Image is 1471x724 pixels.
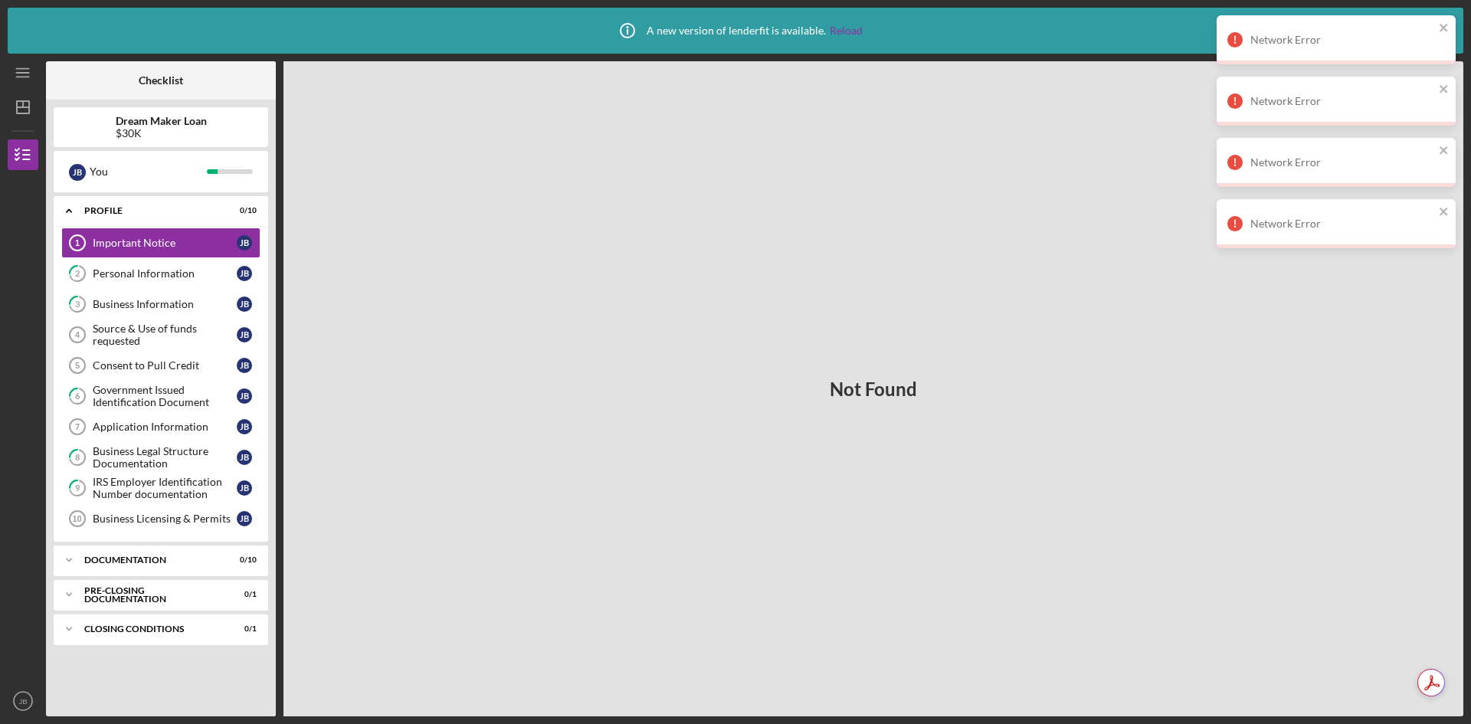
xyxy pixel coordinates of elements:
div: J B [69,164,86,181]
div: Profile [84,206,218,215]
div: Government Issued Identification Document [93,384,237,408]
div: 0 / 10 [229,555,257,565]
text: JB [18,697,27,706]
a: 3Business InformationJB [61,289,260,319]
div: You [90,159,207,185]
div: Application Information [93,421,237,433]
div: J B [237,450,252,465]
tspan: 5 [75,361,80,370]
div: Business Information [93,298,237,310]
a: 10Business Licensing & PermitsJB [61,503,260,534]
div: J B [237,388,252,404]
div: Business Legal Structure Documentation [93,445,237,470]
div: Network Error [1250,218,1434,230]
div: J B [237,296,252,312]
div: J B [237,419,252,434]
div: Consent to Pull Credit [93,359,237,372]
a: 7Application InformationJB [61,411,260,442]
tspan: 8 [75,453,80,463]
tspan: 6 [75,391,80,401]
div: 0 / 1 [229,624,257,634]
div: J B [237,358,252,373]
div: A new version of lenderfit is available. [608,11,863,50]
div: Network Error [1250,95,1434,107]
div: Network Error [1250,156,1434,169]
a: 2Personal InformationJB [61,258,260,289]
a: 4Source & Use of funds requestedJB [61,319,260,350]
a: 9IRS Employer Identification Number documentationJB [61,473,260,503]
div: Source & Use of funds requested [93,323,237,347]
div: Network Error [1250,34,1434,46]
h3: Not Found [830,378,917,400]
div: Documentation [84,555,218,565]
button: close [1439,144,1450,159]
tspan: 10 [72,514,81,523]
div: J B [237,327,252,342]
tspan: 2 [75,269,80,279]
div: Important Notice [93,237,237,249]
a: 1Important NoticeJB [61,228,260,258]
div: $30K [116,127,207,139]
button: close [1439,21,1450,36]
button: close [1439,205,1450,220]
tspan: 3 [75,300,80,310]
a: 6Government Issued Identification DocumentJB [61,381,260,411]
tspan: 4 [75,330,80,339]
div: 0 / 10 [229,206,257,215]
button: close [1439,83,1450,97]
div: Personal Information [93,267,237,280]
div: IRS Employer Identification Number documentation [93,476,237,500]
button: JB [8,686,38,716]
div: 0 / 1 [229,590,257,599]
div: J B [237,266,252,281]
div: Closing Conditions [84,624,218,634]
div: J B [237,235,252,251]
div: J B [237,480,252,496]
tspan: 7 [75,422,80,431]
div: Pre-Closing Documentation [84,586,218,604]
tspan: 1 [75,238,80,247]
div: J B [237,511,252,526]
a: Reload [830,25,863,37]
b: Checklist [139,74,183,87]
a: 5Consent to Pull CreditJB [61,350,260,381]
div: Business Licensing & Permits [93,513,237,525]
a: 8Business Legal Structure DocumentationJB [61,442,260,473]
b: Dream Maker Loan [116,115,207,127]
tspan: 9 [75,483,80,493]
